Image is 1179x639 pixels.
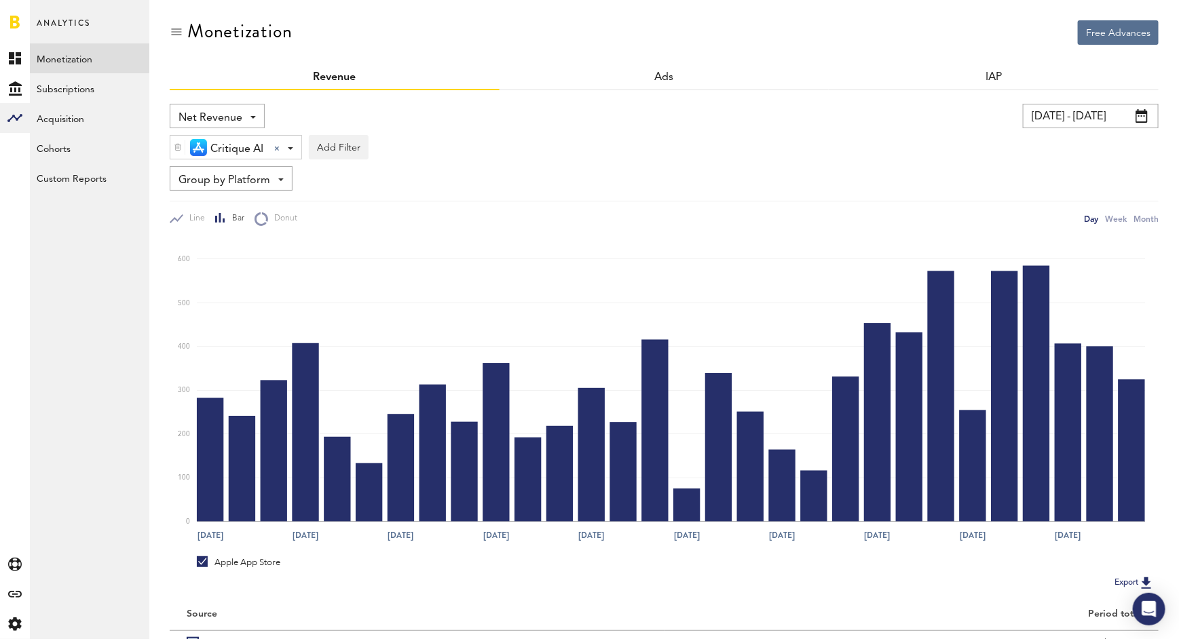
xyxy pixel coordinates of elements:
text: 500 [178,300,190,307]
text: [DATE] [388,529,413,541]
div: Open Intercom Messenger [1133,593,1165,625]
text: [DATE] [674,529,700,541]
text: 400 [178,343,190,350]
text: [DATE] [960,529,986,541]
button: Free Advances [1078,20,1159,45]
a: IAP [986,72,1002,83]
text: 600 [178,256,190,263]
div: Delete [170,136,185,159]
div: Period total [681,608,1142,620]
span: Net Revenue [179,106,242,130]
text: [DATE] [864,529,890,541]
span: Analytics [37,15,90,43]
div: Apple App Store [197,556,280,568]
img: Export [1138,575,1155,591]
div: Clear [274,146,280,151]
text: 300 [178,387,190,394]
span: Ads [655,72,674,83]
text: [DATE] [1055,529,1081,541]
button: Export [1110,574,1159,592]
text: [DATE] [483,529,509,541]
text: [DATE] [198,529,223,541]
img: 21.png [190,139,207,156]
span: Line [183,213,205,225]
img: trash_awesome_blue.svg [174,142,182,152]
text: [DATE] [769,529,795,541]
div: Week [1105,212,1127,226]
a: Monetization [30,43,149,73]
a: Custom Reports [30,163,149,193]
a: Revenue [313,72,356,83]
span: Critique AI [210,138,263,161]
a: Cohorts [30,133,149,163]
text: 0 [186,518,190,525]
span: Group by Platform [179,169,270,192]
span: Donut [268,213,297,225]
a: Subscriptions [30,73,149,103]
a: Acquisition [30,103,149,133]
span: Bar [226,213,244,225]
button: Add Filter [309,135,369,159]
text: [DATE] [578,529,604,541]
text: 200 [178,431,190,438]
div: Source [187,608,217,620]
div: Month [1134,212,1159,226]
text: [DATE] [293,529,318,541]
text: 100 [178,474,190,481]
span: Support [29,9,77,22]
div: Monetization [187,20,293,42]
div: Day [1084,212,1098,226]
